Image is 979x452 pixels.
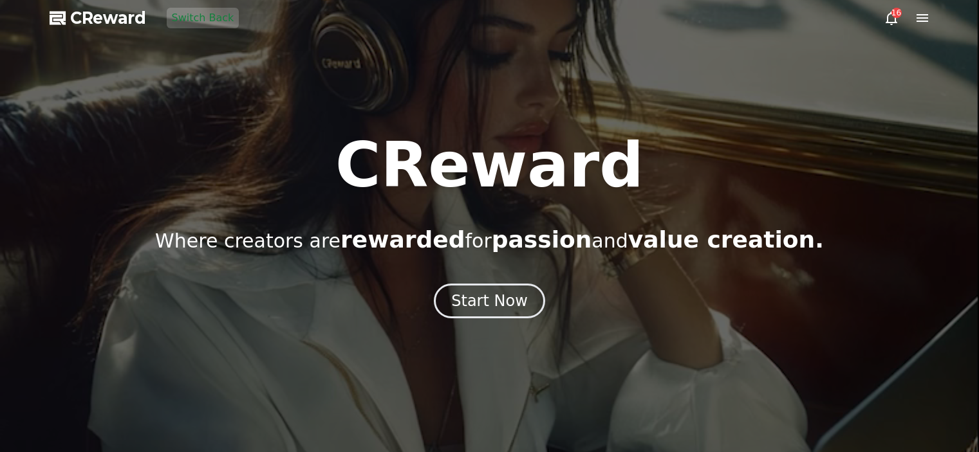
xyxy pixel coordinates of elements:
[167,8,239,28] button: Switch Back
[340,226,465,253] span: rewarded
[884,10,899,26] a: 16
[492,226,592,253] span: passion
[891,8,902,18] div: 16
[335,134,644,196] h1: CReward
[451,291,528,311] div: Start Now
[628,226,824,253] span: value creation.
[70,8,146,28] span: CReward
[434,296,545,309] a: Start Now
[50,8,146,28] a: CReward
[434,284,545,318] button: Start Now
[155,227,824,253] p: Where creators are for and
